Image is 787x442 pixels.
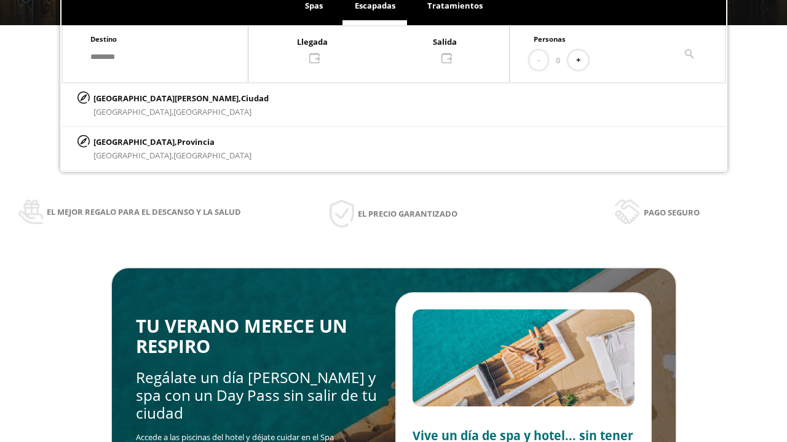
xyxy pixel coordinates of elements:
[241,93,269,104] span: Ciudad
[136,314,347,359] span: TU VERANO MERECE UN RESPIRO
[173,106,251,117] span: [GEOGRAPHIC_DATA]
[529,50,548,71] button: -
[644,206,700,219] span: Pago seguro
[47,205,241,219] span: El mejor regalo para el descanso y la salud
[556,53,560,67] span: 0
[90,34,117,44] span: Destino
[173,150,251,161] span: [GEOGRAPHIC_DATA]
[568,50,588,71] button: +
[136,367,377,424] span: Regálate un día [PERSON_NAME] y spa con un Day Pass sin salir de tu ciudad
[177,136,215,147] span: Provincia
[534,34,566,44] span: Personas
[93,91,269,105] p: [GEOGRAPHIC_DATA][PERSON_NAME],
[413,309,635,406] img: Slide2.BHA6Qswy.webp
[93,150,173,161] span: [GEOGRAPHIC_DATA],
[358,207,457,220] span: El precio garantizado
[93,106,173,117] span: [GEOGRAPHIC_DATA],
[93,135,251,149] p: [GEOGRAPHIC_DATA],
